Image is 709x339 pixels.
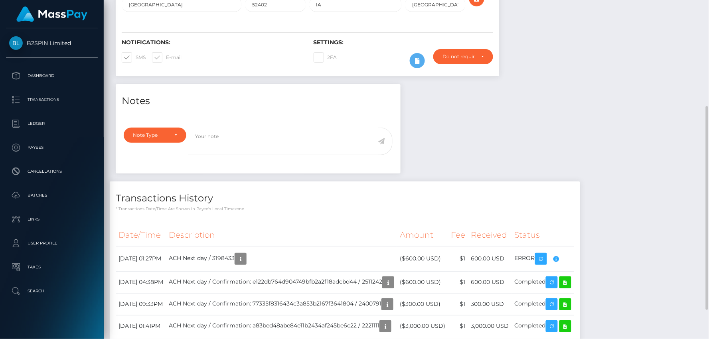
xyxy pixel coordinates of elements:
td: ACH Next day / Confirmation: 77335f8316434c3a853b2167f3641804 / 2400791 [166,293,397,315]
a: Batches [6,185,98,205]
label: 2FA [314,52,337,63]
td: ACH Next day / Confirmation: a83bed48abe84e11b2434af245be6c22 / 2221111 [166,315,397,337]
p: * Transactions date/time are shown in payee's local timezone [116,206,574,212]
th: Amount [397,224,448,246]
a: Taxes [6,257,98,277]
a: Cancellations [6,162,98,181]
td: $1 [448,315,468,337]
td: ACH Next day / Confirmation: e122db764d904749bfb2a2f18adcbd44 / 2511242 [166,271,397,293]
img: MassPay Logo [16,6,87,22]
a: Ledger [6,114,98,134]
td: Completed [512,271,574,293]
th: Received [468,224,512,246]
td: Completed [512,293,574,315]
td: $1 [448,271,468,293]
p: Dashboard [9,70,95,82]
button: Do not require [433,49,493,64]
h4: Transactions History [116,191,574,205]
p: Ledger [9,118,95,130]
td: [DATE] 01:41PM [116,315,166,337]
p: Taxes [9,261,95,273]
td: 300.00 USD [468,293,512,315]
td: 3,000.00 USD [468,315,512,337]
td: ACH Next day / 3198433 [166,246,397,271]
a: Transactions [6,90,98,110]
td: $1 [448,246,468,271]
td: [DATE] 04:38PM [116,271,166,293]
td: [DATE] 09:33PM [116,293,166,315]
span: B2SPIN Limited [6,39,98,47]
img: B2SPIN Limited [9,36,23,50]
a: Links [6,209,98,229]
th: Fee [448,224,468,246]
button: Note Type [124,128,186,143]
a: Search [6,281,98,301]
p: User Profile [9,237,95,249]
p: Links [9,213,95,225]
p: Batches [9,189,95,201]
td: $1 [448,293,468,315]
td: 600.00 USD [468,246,512,271]
td: Completed [512,315,574,337]
label: E-mail [152,52,182,63]
td: [DATE] 01:27PM [116,246,166,271]
a: User Profile [6,233,98,253]
h6: Notifications: [122,39,302,46]
div: Do not require [442,53,475,60]
div: Note Type [133,132,168,138]
td: ERROR [512,246,574,271]
p: Search [9,285,95,297]
a: Payees [6,138,98,158]
th: Status [512,224,574,246]
td: ($600.00 USD) [397,271,448,293]
td: 600.00 USD [468,271,512,293]
td: ($300.00 USD) [397,293,448,315]
td: ($600.00 USD) [397,246,448,271]
h4: Notes [122,94,395,108]
p: Transactions [9,94,95,106]
label: SMS [122,52,146,63]
h6: Settings: [314,39,494,46]
td: ($3,000.00 USD) [397,315,448,337]
th: Date/Time [116,224,166,246]
th: Description [166,224,397,246]
p: Cancellations [9,166,95,177]
p: Payees [9,142,95,154]
a: Dashboard [6,66,98,86]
